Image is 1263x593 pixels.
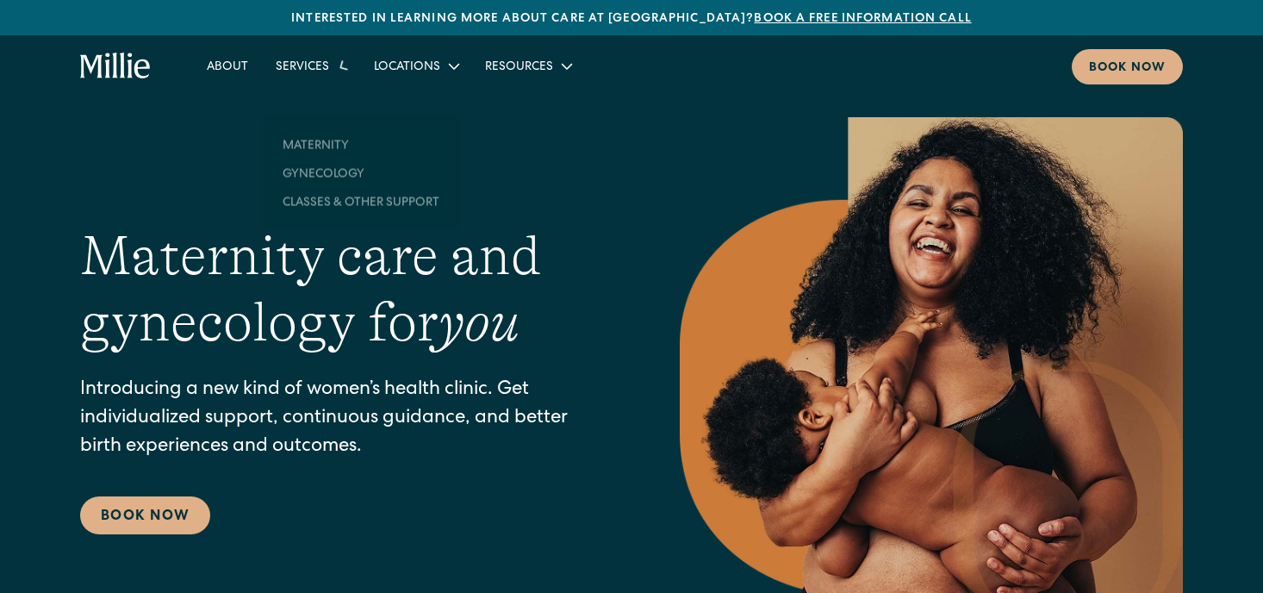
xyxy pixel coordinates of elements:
div: Resources [485,59,553,77]
a: Gynecology [269,159,453,188]
a: home [80,53,152,80]
a: Maternity [269,131,453,159]
div: Book now [1089,59,1166,78]
a: Book now [1072,49,1183,84]
div: Resources [471,52,584,80]
div: Services [262,52,360,80]
div: Locations [360,52,471,80]
a: Book Now [80,496,210,534]
h1: Maternity care and gynecology for [80,223,611,356]
div: Services [276,59,329,77]
a: About [193,52,262,80]
div: Locations [374,59,440,77]
a: Classes & Other Support [269,188,453,216]
a: Book a free information call [754,13,971,25]
em: you [439,291,520,353]
nav: Services [262,117,460,230]
p: Introducing a new kind of women’s health clinic. Get individualized support, continuous guidance,... [80,377,611,462]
